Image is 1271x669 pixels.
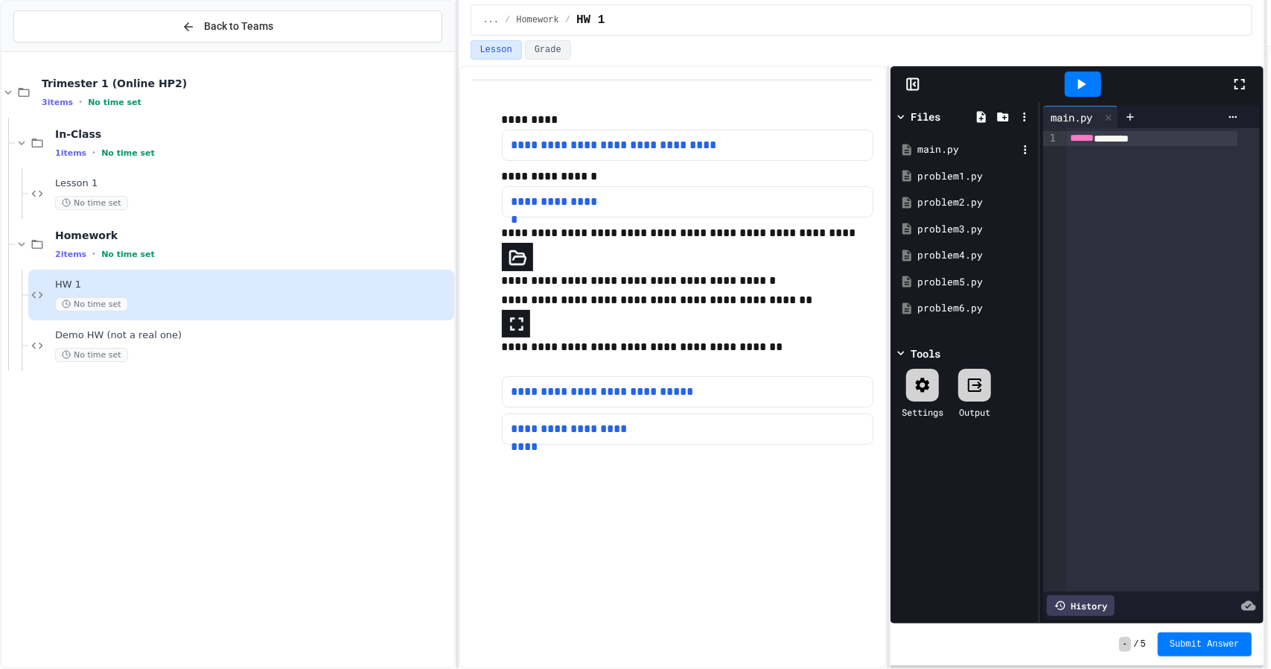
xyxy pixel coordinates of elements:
span: • [92,248,95,260]
span: Back to Teams [204,19,273,34]
div: Settings [902,405,943,419]
button: Back to Teams [13,10,442,42]
span: No time set [101,250,155,259]
span: In-Class [55,127,451,141]
div: Files [911,109,940,124]
span: • [92,147,95,159]
span: No time set [55,348,128,362]
span: No time set [55,196,128,210]
span: HW 1 [55,279,451,291]
span: Trimester 1 (Online HP2) [42,77,451,90]
span: No time set [55,297,128,311]
span: / [505,14,510,26]
span: 5 [1141,638,1146,650]
button: Grade [525,40,571,60]
button: Submit Answer [1158,632,1252,656]
div: problem3.py [917,222,1033,237]
span: No time set [88,98,141,107]
span: 1 items [55,148,86,158]
div: problem6.py [917,301,1033,316]
div: problem5.py [917,275,1033,290]
span: Homework [516,14,559,26]
div: main.py [917,142,1017,157]
div: main.py [1043,110,1100,125]
div: problem2.py [917,195,1033,210]
span: Homework [55,229,451,242]
div: Output [959,405,990,419]
span: / [565,14,570,26]
span: Lesson 1 [55,177,451,190]
span: 2 items [55,250,86,259]
div: History [1047,595,1115,616]
span: - [1119,637,1130,652]
span: Demo HW (not a real one) [55,329,451,342]
div: problem1.py [917,169,1033,184]
span: • [79,96,82,108]
span: Submit Answer [1170,638,1240,650]
div: 1 [1043,131,1058,146]
span: / [1134,638,1139,650]
button: Lesson [471,40,522,60]
span: No time set [101,148,155,158]
div: Tools [911,346,940,361]
div: main.py [1043,106,1118,128]
span: ... [483,14,500,26]
div: problem4.py [917,248,1033,263]
span: 3 items [42,98,73,107]
span: HW 1 [576,11,605,29]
